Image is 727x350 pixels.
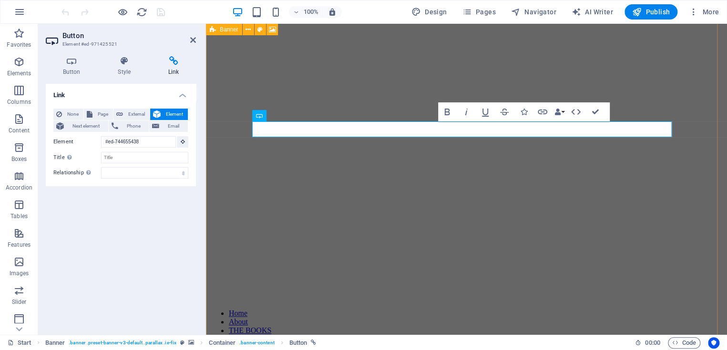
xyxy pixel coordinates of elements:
p: Favorites [7,41,31,49]
button: External [113,109,150,120]
i: This element is a customizable preset [180,340,184,345]
span: : [652,339,653,346]
label: Element [53,136,101,148]
div: Design (Ctrl+Alt+Y) [408,4,451,20]
span: Design [411,7,447,17]
button: Phone [109,120,149,132]
button: Pages [458,4,499,20]
button: Click here to leave preview mode and continue editing [117,6,128,18]
label: Title [53,152,101,163]
nav: breadcrumb [45,337,317,349]
span: External [126,109,147,120]
span: . banner .preset-banner-v3-default .parallax .ie-fix [69,337,176,349]
span: Phone [121,120,146,132]
span: Banner [220,27,238,32]
h4: Link [151,56,196,76]
span: . banner-content [239,337,274,349]
p: Columns [7,98,31,106]
span: Click to select. Double-click to edit [289,337,307,349]
button: Strikethrough [495,102,513,121]
button: HTML [567,102,585,121]
button: Bold (Ctrl+B) [438,102,456,121]
button: Publish [625,4,677,20]
span: Click to select. Double-click to edit [209,337,236,349]
p: Content [9,127,30,134]
h3: Element #ed-971425521 [62,40,177,49]
span: More [689,7,719,17]
p: Elements [7,70,31,77]
button: Icons [514,102,532,121]
p: Boxes [11,155,27,163]
button: AI Writer [568,4,617,20]
h4: Link [46,84,196,101]
button: 100% [289,6,323,18]
button: More [685,4,723,20]
p: Tables [10,212,28,220]
span: Email [162,120,185,132]
button: None [53,109,83,120]
p: Accordion [6,184,32,191]
i: Reload page [136,7,147,18]
button: Italic (Ctrl+I) [457,102,475,121]
span: Publish [632,7,670,17]
button: Link [533,102,552,121]
button: Confirm (Ctrl+⏎) [586,102,604,121]
span: Next element [67,120,105,132]
span: Navigator [511,7,556,17]
span: AI Writer [572,7,613,17]
h4: Style [101,56,152,76]
h6: 100% [303,6,318,18]
span: Click to select. Double-click to edit [45,337,65,349]
button: reload [136,6,147,18]
button: Page [84,109,113,120]
button: Next element [53,120,108,132]
label: Relationship [53,167,101,179]
button: Navigator [507,4,560,20]
h6: Session time [635,337,660,349]
span: None [65,109,81,120]
button: Code [668,337,700,349]
input: No element chosen [101,136,176,148]
span: Code [672,337,696,349]
p: Features [8,241,31,249]
h4: Button [46,56,101,76]
p: Images [10,270,29,277]
span: Page [95,109,110,120]
p: Slider [12,298,27,306]
button: Email [149,120,188,132]
i: This element is linked [311,340,316,345]
button: Element [150,109,188,120]
button: Design [408,4,451,20]
a: Click to cancel selection. Double-click to open Pages [8,337,31,349]
button: Underline (Ctrl+U) [476,102,494,121]
input: Title [101,152,188,163]
h2: Button [62,31,196,40]
i: This element contains a background [188,340,194,345]
span: 00 00 [645,337,660,349]
span: Pages [462,7,495,17]
i: On resize automatically adjust zoom level to fit chosen device. [328,8,337,16]
button: Data Bindings [553,102,566,121]
button: Usercentrics [708,337,719,349]
span: Element [164,109,185,120]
